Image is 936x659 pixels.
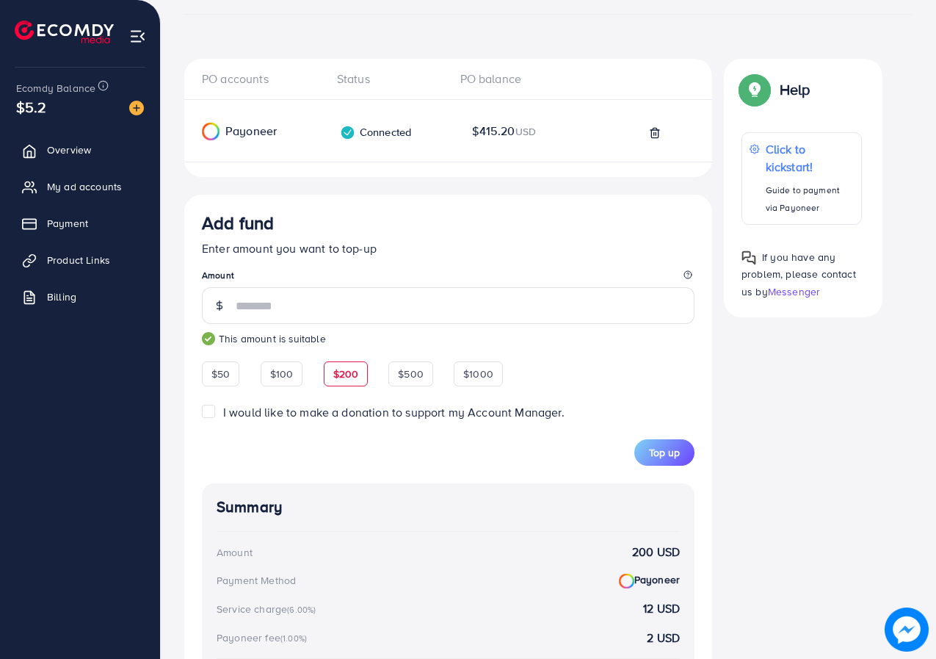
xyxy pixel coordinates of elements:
strong: 12 USD [643,600,680,617]
div: Payoneer [184,123,299,140]
h4: Summary [217,498,680,516]
span: $415.20 [472,123,537,140]
div: PO accounts [202,71,325,87]
img: Payoneer [202,123,220,140]
p: Enter amount you want to top-up [202,240,694,257]
a: Product Links [11,245,149,275]
small: (1.00%) [280,633,307,644]
span: My ad accounts [47,179,122,194]
span: Top up [649,445,680,460]
div: Connected [340,125,411,140]
img: Payoneer [619,574,634,589]
button: Top up [634,439,694,466]
small: This amount is suitable [202,331,694,346]
div: PO balance [449,71,572,87]
p: Help [780,81,810,98]
span: Payment [47,216,88,231]
div: Service charge [217,602,320,616]
div: Payoneer fee [217,630,311,645]
span: $1000 [463,367,493,381]
legend: Amount [202,269,694,287]
p: Click to kickstart! [766,140,854,176]
a: Billing [11,282,149,312]
img: image [129,101,144,115]
span: $5.2 [16,96,47,118]
img: Popup guide [741,76,768,103]
a: Payment [11,209,149,238]
small: (6.00%) [287,604,316,616]
span: Billing [47,289,76,304]
span: Product Links [47,253,110,267]
img: logo [15,21,114,43]
img: menu [129,28,146,45]
img: Popup guide [741,251,756,265]
img: verified [340,125,355,140]
img: guide [202,332,215,345]
a: Overview [11,135,149,165]
span: USD [515,124,536,139]
span: Messenger [768,284,820,299]
h3: Add fund [202,212,274,234]
div: Amount [217,545,253,560]
span: $200 [333,367,359,381]
strong: 200 USD [632,544,680,561]
div: Status [325,71,449,87]
a: My ad accounts [11,172,149,201]
span: $500 [398,367,424,381]
span: $50 [211,367,230,381]
div: Payment Method [217,573,296,588]
p: Guide to payment via Payoneer [766,181,854,217]
span: Overview [47,143,91,157]
span: $100 [270,367,294,381]
strong: Payoneer [619,572,680,588]
strong: 2 USD [647,630,680,647]
img: image [885,608,929,652]
span: If you have any problem, please contact us by [741,250,856,298]
span: Ecomdy Balance [16,81,95,96]
span: I would like to make a donation to support my Account Manager. [223,404,565,420]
